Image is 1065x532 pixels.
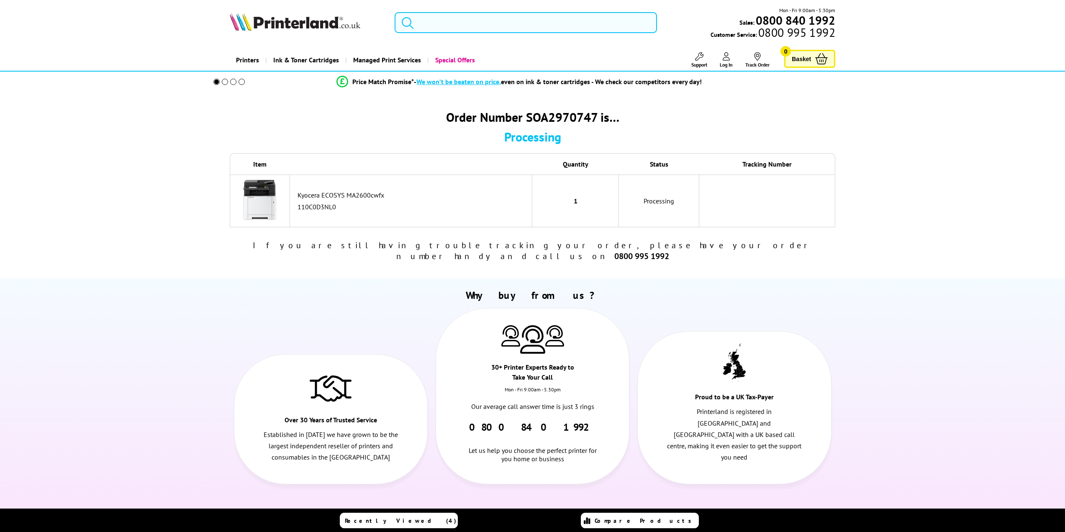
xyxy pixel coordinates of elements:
[619,175,699,227] td: Processing
[595,517,696,524] span: Compare Products
[427,49,481,71] a: Special Offers
[745,52,770,68] a: Track Order
[465,401,600,412] p: Our average call answer time is just 3 rings
[723,343,746,382] img: UK tax payer
[792,53,811,64] span: Basket
[230,13,384,33] a: Printerland Logo
[520,325,545,354] img: Printer Experts
[447,506,643,528] span: Subscribe for Special Offers
[545,325,564,347] img: Printer Experts
[282,415,379,429] div: Over 30 Years of Trusted Service
[345,49,427,71] a: Managed Print Services
[230,289,835,302] h2: Why buy from us?
[436,386,629,401] div: Mon - Fri 9:00am - 5.30pm
[310,371,352,405] img: Trusted Service
[532,153,619,175] th: Quantity
[265,49,345,71] a: Ink & Toner Cartridges
[780,46,791,57] span: 0
[757,28,835,36] span: 0800 995 1992
[711,28,835,39] span: Customer Service:
[581,513,699,528] a: Compare Products
[501,325,520,347] img: Printer Experts
[699,153,835,175] th: Tracking Number
[340,513,458,528] a: Recently Viewed (4)
[754,16,835,24] a: 0800 840 1992
[230,153,290,175] th: Item
[416,77,501,86] span: We won’t be beaten on price,
[230,109,836,125] div: Order Number SOA2970747 is…
[614,251,669,262] b: 0800 995 1992
[779,6,835,14] span: Mon - Fri 9:00am - 5:30pm
[298,191,528,199] div: Kyocera ECOSYS MA2600cwfx
[239,179,281,221] img: Kyocera ECOSYS MA2600cwfx
[484,362,581,386] div: 30+ Printer Experts Ready to Take Your Call
[345,517,457,524] span: Recently Viewed (4)
[784,50,835,68] a: Basket 0
[619,153,699,175] th: Status
[667,406,802,463] p: Printerland is registered in [GEOGRAPHIC_DATA] and [GEOGRAPHIC_DATA] with a UK based call centre,...
[686,392,783,406] div: Proud to be a UK Tax-Payer
[469,421,596,434] a: 0800 840 1992
[230,13,360,31] img: Printerland Logo
[720,52,733,68] a: Log In
[298,203,528,211] div: 110C0D3NL0
[691,62,707,68] span: Support
[273,49,339,71] span: Ink & Toner Cartridges
[230,49,265,71] a: Printers
[465,434,600,463] div: Let us help you choose the perfect printer for you home or business
[414,77,702,86] div: - even on ink & toner cartridges - We check our competitors every day!
[230,240,836,262] div: If you are still having trouble tracking your order, please have your order number handy and call...
[230,129,836,145] div: Processing
[263,429,398,463] p: Established in [DATE] we have grown to be the largest independent reseller of printers and consum...
[532,175,619,227] td: 1
[202,75,837,89] li: modal_Promise
[352,77,414,86] span: Price Match Promise*
[720,62,733,68] span: Log In
[691,52,707,68] a: Support
[756,13,835,28] b: 0800 840 1992
[739,18,754,26] span: Sales:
